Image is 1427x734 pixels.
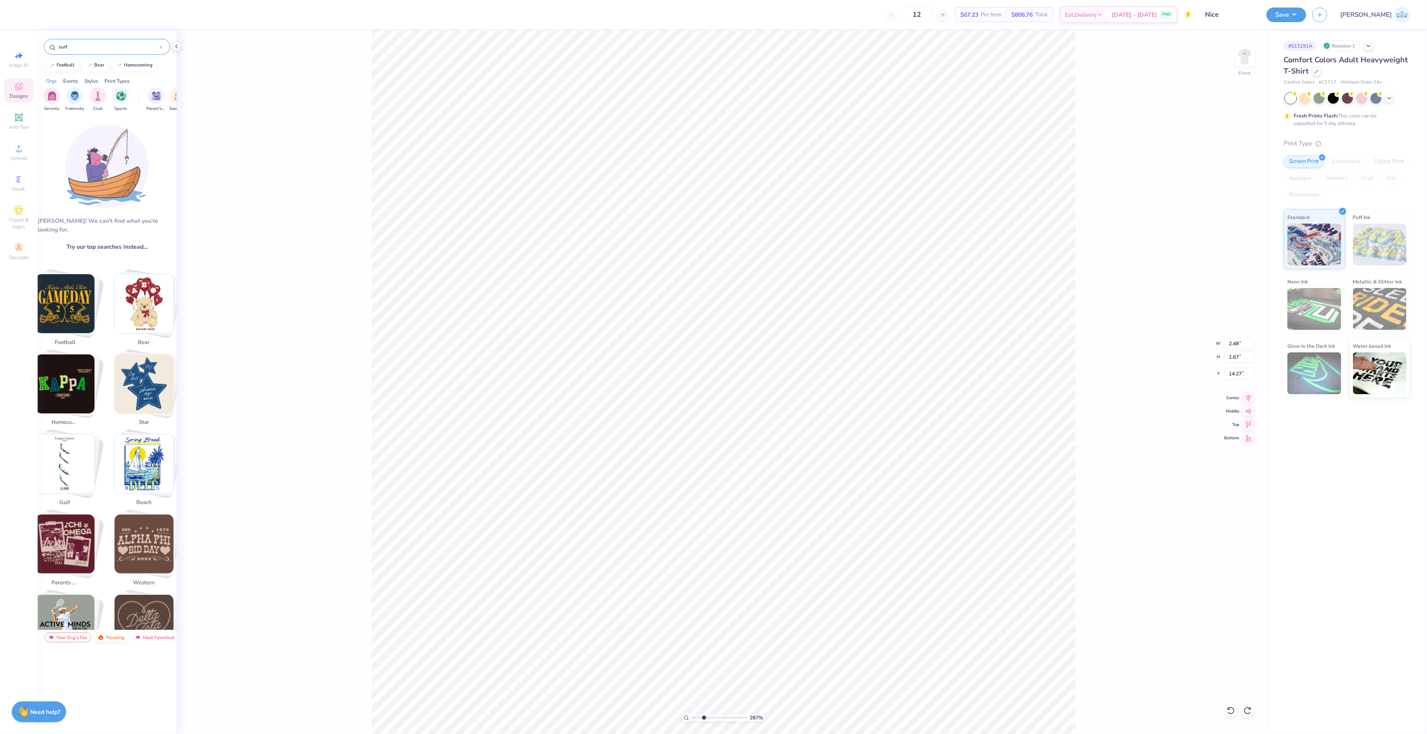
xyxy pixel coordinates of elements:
button: filter button [43,87,60,112]
div: Front [1239,69,1251,77]
div: Foil [1381,172,1401,185]
img: Josephine Amber Orros [1394,7,1410,23]
div: [PERSON_NAME]! We can't find what you're looking for. [38,217,176,234]
button: filter button [146,87,166,112]
input: Try "Alpha" [58,43,159,51]
span: Club [93,106,102,112]
span: western [130,579,158,587]
span: Puff Ink [1353,213,1371,222]
div: filter for Game Day [169,87,189,112]
button: Save [1266,8,1306,22]
span: Try our top searches instead… [66,242,148,251]
button: Stack Card Button parents weekend [30,514,105,590]
div: Trending [94,632,128,642]
img: most_fav.gif [135,635,141,640]
img: delta zeta [115,595,174,654]
span: $806.76 [1011,10,1033,19]
button: filter button [89,87,106,112]
div: filter for Sorority [43,87,60,112]
img: Neon Ink [1287,288,1341,330]
img: trending.gif [97,635,104,640]
span: Game Day [169,106,189,112]
span: parents weekend [51,579,79,587]
div: bear [94,63,105,67]
img: trend_line.gif [86,63,93,68]
span: 287 % [750,714,763,721]
span: Designs [10,93,28,99]
span: # C1717 [1319,79,1336,86]
div: filter for Sports [112,87,129,112]
span: Fraternity [66,106,84,112]
img: Water based Ink [1353,352,1407,394]
img: homecoming [36,354,94,413]
div: Styles [84,77,98,85]
img: Loading... [65,125,149,208]
button: filter button [112,87,129,112]
img: parents weekend [36,515,94,573]
div: Rhinestones [1284,189,1324,201]
span: Sports [115,106,128,112]
img: star [115,354,174,413]
span: Bottom [1224,435,1239,441]
div: Transfers [1320,172,1353,185]
span: Add Text [9,124,29,130]
img: western [115,515,174,573]
img: Parent's Weekend Image [151,91,161,101]
input: – – [901,7,933,22]
span: Per Item [981,10,1001,19]
img: Sports Image [116,91,126,101]
div: Your Org's Fav [44,632,91,642]
img: tennis [36,595,94,654]
img: Glow in the Dark Ink [1287,352,1341,394]
button: bear [82,59,108,71]
button: Stack Card Button beach [109,434,184,510]
img: most_fav.gif [48,635,55,640]
span: bear [130,339,158,347]
div: Revision 1 [1321,41,1360,51]
span: Parent's Weekend [146,106,166,112]
span: Water based Ink [1353,342,1391,350]
span: Image AI [9,62,29,69]
a: [PERSON_NAME] [1340,7,1410,23]
div: football [57,63,75,67]
div: Events [63,77,78,85]
div: Digital Print [1369,155,1409,168]
span: Est. Delivery [1065,10,1097,19]
span: beach [130,499,158,507]
img: trend_line.gif [49,63,55,68]
img: golf [36,434,94,493]
button: Stack Card Button football [30,274,105,350]
span: star [130,418,158,427]
img: bear [115,274,174,333]
img: Puff Ink [1353,224,1407,265]
div: Orgs [46,77,57,85]
button: homecoming [111,59,157,71]
span: Minimum Order: 24 + [1340,79,1382,86]
span: Total [1035,10,1048,19]
img: Game Day Image [174,91,184,101]
img: trend_line.gif [116,63,123,68]
button: Stack Card Button star [109,354,184,430]
div: filter for Club [89,87,106,112]
img: Club Image [93,91,102,101]
span: Middle [1224,408,1239,414]
span: Standard [1287,213,1310,222]
span: Decorate [9,254,29,261]
strong: Need help? [31,708,61,716]
div: Print Types [105,77,130,85]
span: Top [1224,422,1239,428]
span: Clipart & logos [4,217,33,230]
div: # 513191A [1284,41,1317,51]
img: Standard [1287,224,1341,265]
img: Metallic & Glitter Ink [1353,288,1407,330]
button: Stack Card Button delta zeta [109,594,184,670]
span: FREE [1162,12,1171,18]
div: homecoming [124,63,153,67]
button: filter button [66,87,84,112]
span: Comfort Colors [1284,79,1315,86]
span: Neon Ink [1287,277,1308,286]
span: Upload [10,155,27,161]
img: football [36,274,94,333]
img: Front [1236,48,1253,65]
span: homecoming [51,418,79,427]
